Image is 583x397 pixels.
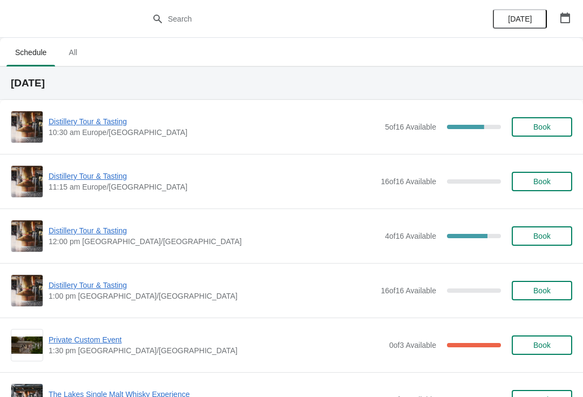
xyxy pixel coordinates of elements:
span: Book [533,341,551,349]
span: Distillery Tour & Tasting [49,116,379,127]
span: Book [533,177,551,186]
h2: [DATE] [11,78,572,89]
button: Book [512,335,572,355]
span: 1:00 pm [GEOGRAPHIC_DATA]/[GEOGRAPHIC_DATA] [49,291,375,301]
button: [DATE] [493,9,547,29]
span: 5 of 16 Available [385,123,436,131]
button: Book [512,226,572,246]
img: Distillery Tour & Tasting | | 12:00 pm Europe/London [11,220,43,252]
span: 16 of 16 Available [381,286,436,295]
span: Book [533,286,551,295]
span: All [59,43,86,62]
span: Book [533,232,551,240]
img: Private Custom Event | | 1:30 pm Europe/London [11,337,43,354]
button: Book [512,117,572,137]
input: Search [167,9,437,29]
span: [DATE] [508,15,532,23]
span: 10:30 am Europe/[GEOGRAPHIC_DATA] [49,127,379,138]
span: 0 of 3 Available [389,341,436,349]
span: 12:00 pm [GEOGRAPHIC_DATA]/[GEOGRAPHIC_DATA] [49,236,379,247]
span: Private Custom Event [49,334,384,345]
span: Book [533,123,551,131]
span: Distillery Tour & Tasting [49,280,375,291]
img: Distillery Tour & Tasting | | 11:15 am Europe/London [11,166,43,197]
span: Schedule [6,43,55,62]
span: 11:15 am Europe/[GEOGRAPHIC_DATA] [49,181,375,192]
span: Distillery Tour & Tasting [49,171,375,181]
span: 16 of 16 Available [381,177,436,186]
span: Distillery Tour & Tasting [49,225,379,236]
span: 4 of 16 Available [385,232,436,240]
img: Distillery Tour & Tasting | | 1:00 pm Europe/London [11,275,43,306]
button: Book [512,172,572,191]
button: Book [512,281,572,300]
img: Distillery Tour & Tasting | | 10:30 am Europe/London [11,111,43,143]
span: 1:30 pm [GEOGRAPHIC_DATA]/[GEOGRAPHIC_DATA] [49,345,384,356]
